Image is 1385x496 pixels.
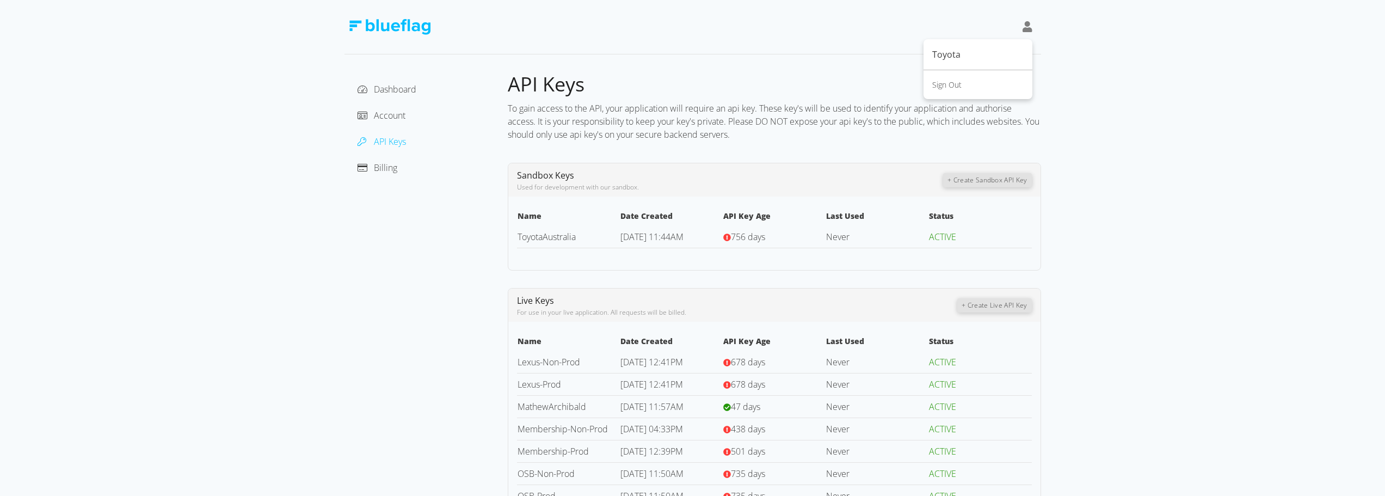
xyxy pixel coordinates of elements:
[518,231,576,243] a: ToyotaAustralia
[620,210,723,226] th: Date Created
[517,182,944,192] div: Used for development with our sandbox.
[358,83,416,95] a: Dashboard
[358,109,405,121] a: Account
[358,136,406,148] a: API Keys
[929,356,956,368] span: ACTIVE
[518,401,586,413] a: MathewArchibald
[620,378,683,390] span: [DATE] 12:41PM
[932,79,1024,90] div: Sign Out
[518,445,589,457] a: Membership-Prod
[517,335,620,351] th: Name
[929,423,956,435] span: ACTIVE
[731,445,765,457] span: 501 days
[517,169,574,181] span: Sandbox Keys
[731,423,765,435] span: 438 days
[518,423,608,435] a: Membership-Non-Prod
[826,231,850,243] span: Never
[826,356,850,368] span: Never
[826,335,928,351] th: Last Used
[518,356,580,368] a: Lexus-Non-Prod
[731,356,765,368] span: 678 days
[517,295,554,307] span: Live Keys
[620,445,683,457] span: [DATE] 12:39PM
[826,445,850,457] span: Never
[826,378,850,390] span: Never
[620,231,684,243] span: [DATE] 11:44AM
[620,335,723,351] th: Date Created
[929,231,956,243] span: ACTIVE
[731,468,765,480] span: 735 days
[928,210,1031,226] th: Status
[620,356,683,368] span: [DATE] 12:41PM
[826,423,850,435] span: Never
[957,298,1031,313] button: + Create Live API Key
[374,109,405,121] span: Account
[929,378,956,390] span: ACTIVE
[731,378,765,390] span: 678 days
[723,210,826,226] th: API Key Age
[508,97,1041,145] div: To gain access to the API, your application will require an api key. These key's will be used to ...
[620,401,684,413] span: [DATE] 11:57AM
[928,335,1031,351] th: Status
[349,19,430,35] img: Blue Flag Logo
[518,378,561,390] a: Lexus-Prod
[374,83,416,95] span: Dashboard
[508,71,584,97] span: API Keys
[374,162,397,174] span: Billing
[826,468,850,480] span: Never
[517,308,958,317] div: For use in your live application. All requests will be billed.
[620,423,683,435] span: [DATE] 04:33PM
[374,136,406,148] span: API Keys
[731,231,765,243] span: 756 days
[358,162,397,174] a: Billing
[518,468,575,480] a: OSB-Non-Prod
[929,468,956,480] span: ACTIVE
[620,468,684,480] span: [DATE] 11:50AM
[932,48,1024,61] div: Toyota
[943,173,1031,187] button: + Create Sandbox API Key
[826,401,850,413] span: Never
[731,401,760,413] span: 47 days
[929,401,956,413] span: ACTIVE
[723,335,826,351] th: API Key Age
[517,210,620,226] th: Name
[929,445,956,457] span: ACTIVE
[826,210,928,226] th: Last Used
